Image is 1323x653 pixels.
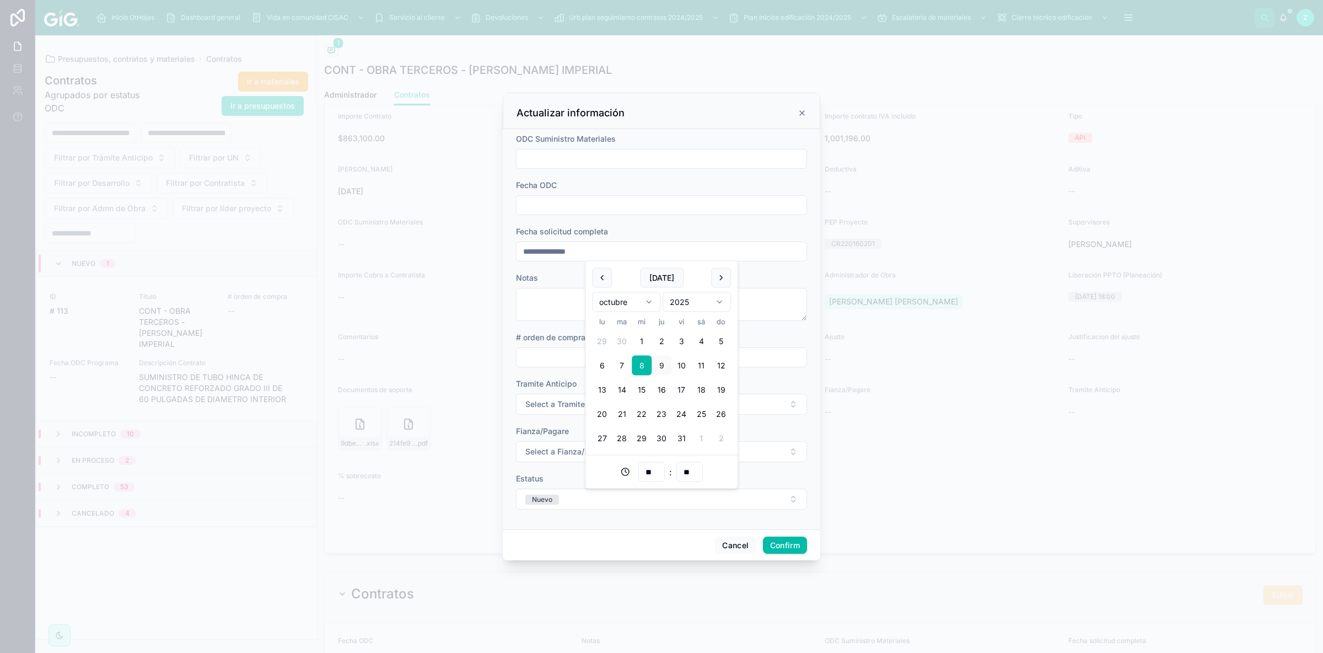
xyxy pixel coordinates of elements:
[671,429,691,448] button: viernes, 31 de octubre de 2025
[711,331,731,351] button: domingo, 5 de octubre de 2025
[632,331,652,351] button: miércoles, 1 de octubre de 2025
[691,404,711,424] button: sábado, 25 de octubre de 2025
[652,380,671,400] button: jueves, 16 de octubre de 2025
[632,380,652,400] button: miércoles, 15 de octubre de 2025
[671,317,691,327] th: viernes
[715,537,756,554] button: Cancel
[632,317,652,327] th: miércoles
[612,429,632,448] button: martes, 28 de octubre de 2025
[632,404,652,424] button: miércoles, 22 de octubre de 2025
[592,404,612,424] button: lunes, 20 de octubre de 2025
[516,134,616,143] span: ODC Suministro Materiales
[671,380,691,400] button: viernes, 17 de octubre de 2025
[532,495,552,505] div: Nuevo
[671,356,691,376] button: viernes, 10 de octubre de 2025
[671,404,691,424] button: viernes, 24 de octubre de 2025
[516,489,807,510] button: Select Button
[711,404,731,424] button: domingo, 26 de octubre de 2025
[516,273,538,282] span: Notas
[691,356,711,376] button: sábado, 11 de octubre de 2025
[711,429,731,448] button: domingo, 2 de noviembre de 2025
[516,333,585,342] span: # orden de compra
[612,317,632,327] th: martes
[632,356,652,376] button: miércoles, 8 de octubre de 2025, selected
[592,462,731,482] div: :
[516,474,544,483] span: Estatus
[592,429,612,448] button: lunes, 27 de octubre de 2025
[516,441,807,462] button: Select Button
[517,106,625,120] h3: Actualizar información
[652,331,671,351] button: jueves, 2 de octubre de 2025
[516,379,577,388] span: Tramite Anticipo
[640,268,684,288] button: [DATE]
[632,429,652,448] button: miércoles, 29 de octubre de 2025
[592,380,612,400] button: lunes, 13 de octubre de 2025
[691,317,711,327] th: sábado
[612,331,632,351] button: martes, 30 de septiembre de 2025
[652,404,671,424] button: jueves, 23 de octubre de 2025
[671,331,691,351] button: viernes, 3 de octubre de 2025
[516,394,807,415] button: Select Button
[711,380,731,400] button: domingo, 19 de octubre de 2025
[592,331,612,351] button: lunes, 29 de septiembre de 2025
[652,356,671,376] button: Today, jueves, 9 de octubre de 2025
[592,317,612,327] th: lunes
[652,317,671,327] th: jueves
[763,537,807,554] button: Confirm
[516,227,608,236] span: Fecha solicitud completa
[652,429,671,448] button: jueves, 30 de octubre de 2025
[691,380,711,400] button: sábado, 18 de octubre de 2025
[612,404,632,424] button: martes, 21 de octubre de 2025
[525,446,610,457] span: Select a Fianza/Pagare
[516,426,569,436] span: Fianza/Pagare
[592,356,612,376] button: lunes, 6 de octubre de 2025
[691,429,711,448] button: sábado, 1 de noviembre de 2025
[711,317,731,327] th: domingo
[592,317,731,448] table: octubre 2025
[691,331,711,351] button: sábado, 4 de octubre de 2025
[612,380,632,400] button: martes, 14 de octubre de 2025
[711,356,731,376] button: domingo, 12 de octubre de 2025
[525,399,618,410] span: Select a Tramite Anticipo
[516,180,557,190] span: Fecha ODC
[612,356,632,376] button: martes, 7 de octubre de 2025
